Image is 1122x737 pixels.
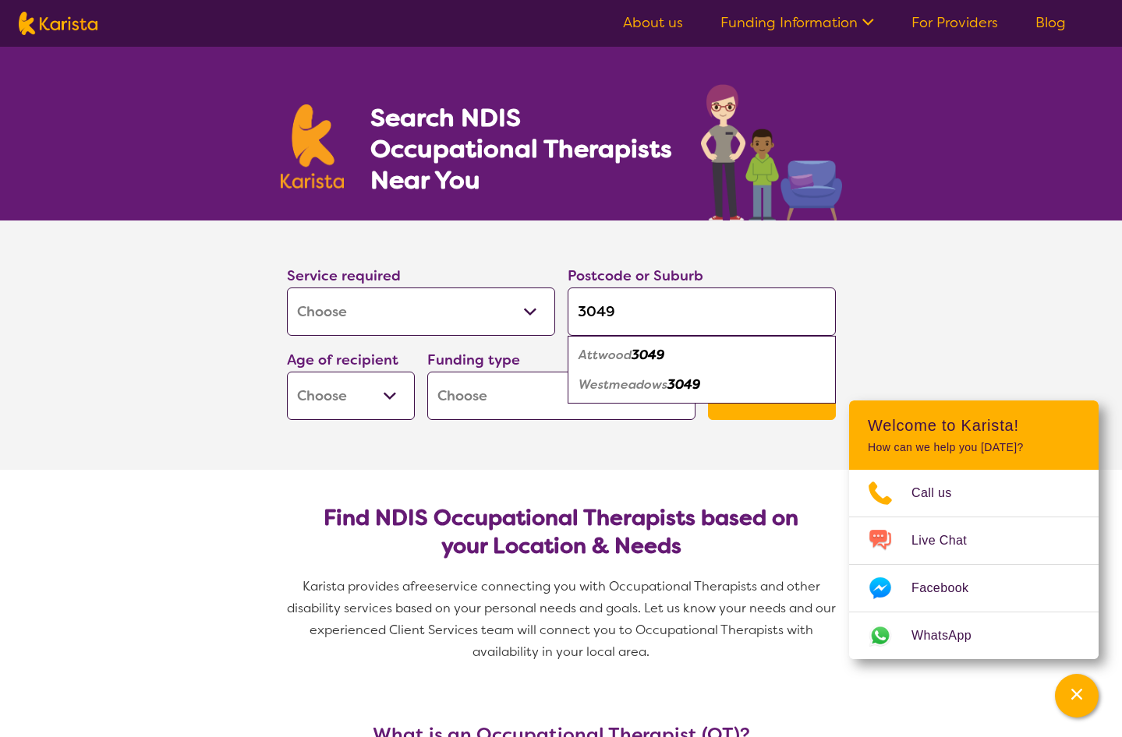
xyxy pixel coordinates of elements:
[299,504,823,560] h2: Find NDIS Occupational Therapists based on your Location & Needs
[568,266,703,285] label: Postcode or Suburb
[287,578,839,660] span: service connecting you with Occupational Therapists and other disability services based on your p...
[575,340,828,370] div: Attwood 3049
[579,376,667,393] em: Westmeadows
[911,529,986,552] span: Live Chat
[720,13,874,32] a: Funding Information
[568,287,836,336] input: Type
[575,370,828,400] div: Westmeadows 3049
[287,351,398,369] label: Age of recipient
[623,13,683,32] a: About us
[667,376,700,393] em: 3049
[410,578,435,594] span: free
[632,347,664,363] em: 3049
[19,12,97,35] img: Karista logo
[849,400,1099,659] div: Channel Menu
[303,578,410,594] span: Karista provides a
[1035,13,1066,32] a: Blog
[849,612,1099,659] a: Web link opens in a new tab.
[911,577,987,600] span: Facebook
[849,470,1099,659] ul: Choose channel
[911,481,971,505] span: Call us
[370,102,674,196] h1: Search NDIS Occupational Therapists Near You
[427,351,520,369] label: Funding type
[701,84,842,220] img: occupational-therapy
[579,347,632,363] em: Attwood
[911,624,990,647] span: WhatsApp
[911,13,998,32] a: For Providers
[1055,674,1099,718] button: Channel Menu
[281,104,345,189] img: Karista logo
[868,416,1080,435] h2: Welcome to Karista!
[287,266,401,285] label: Service required
[868,441,1080,454] p: How can we help you [DATE]?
